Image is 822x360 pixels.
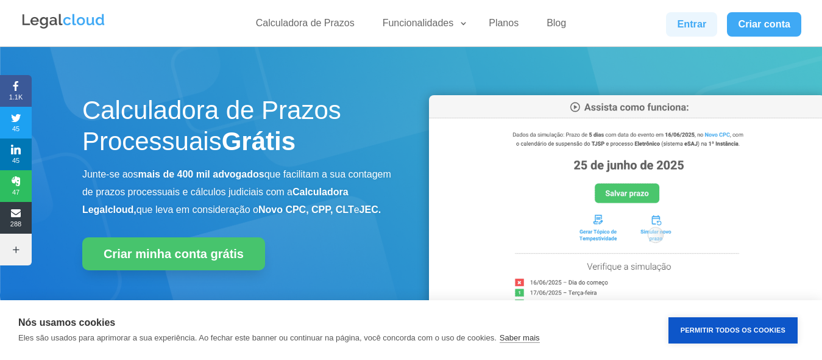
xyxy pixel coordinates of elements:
a: Funcionalidades [375,17,469,35]
button: Permitir Todos os Cookies [668,317,798,344]
h1: Calculadora de Prazos Processuais [82,95,393,163]
a: Blog [539,17,573,35]
a: Planos [481,17,526,35]
img: Legalcloud Logo [21,12,106,31]
b: Calculadora Legalcloud, [82,187,349,215]
b: JEC. [360,204,381,215]
strong: Nós usamos cookies [18,317,115,328]
a: Saber mais [500,333,540,343]
a: Entrar [666,12,717,37]
p: Junte-se aos que facilitam a sua contagem de prazos processuais e cálculos judiciais com a que le... [82,166,393,218]
b: Novo CPC, CPP, CLT [258,204,354,215]
a: Calculadora de Prazos [249,17,362,35]
a: Criar conta [727,12,801,37]
strong: Grátis [222,127,296,156]
b: mais de 400 mil advogados [138,169,264,179]
a: Logo da Legalcloud [21,22,106,32]
p: Eles são usados para aprimorar a sua experiência. Ao fechar este banner ou continuar na página, v... [18,333,497,342]
a: Criar minha conta grátis [82,237,265,270]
